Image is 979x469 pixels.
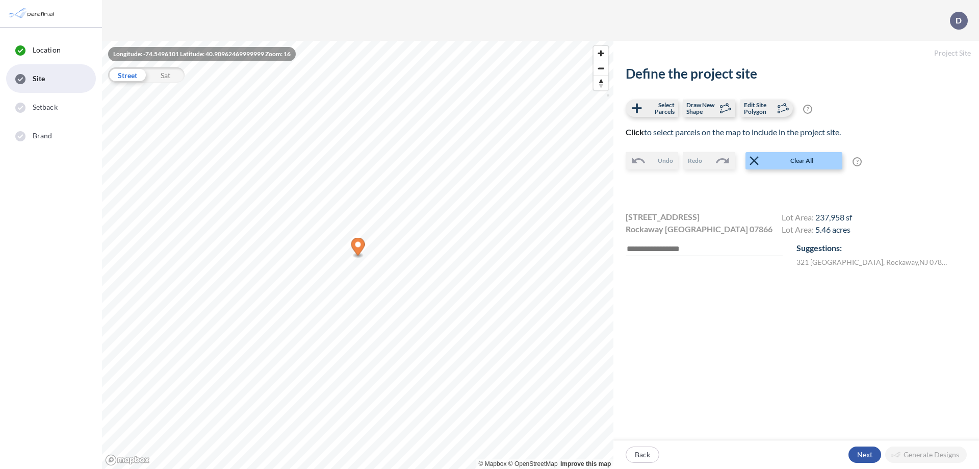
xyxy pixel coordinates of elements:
[635,450,650,460] p: Back
[782,212,852,225] h4: Lot Area:
[626,211,700,223] span: [STREET_ADDRESS]
[744,102,774,115] span: Edit Site Polygon
[762,156,841,165] span: Clear All
[626,152,678,169] button: Undo
[745,152,842,169] button: Clear All
[626,127,644,137] b: Click
[782,225,852,237] h4: Lot Area:
[146,67,185,83] div: Sat
[479,460,507,467] a: Mapbox
[8,4,57,23] img: Parafin
[796,257,950,267] label: 321 [GEOGRAPHIC_DATA] , Rockaway , NJ 07866 , US
[626,223,772,235] span: Rockaway [GEOGRAPHIC_DATA] 07866
[626,127,841,137] span: to select parcels on the map to include in the project site.
[686,102,716,115] span: Draw New Shape
[626,447,659,463] button: Back
[645,102,675,115] span: Select Parcels
[33,73,45,84] span: Site
[853,157,862,166] span: ?
[796,242,967,254] p: Suggestions:
[815,212,852,222] span: 237,958 sf
[594,76,608,90] button: Reset bearing to north
[33,45,61,55] span: Location
[594,46,608,61] button: Zoom in
[613,41,979,66] h5: Project Site
[508,460,558,467] a: OpenStreetMap
[815,225,851,234] span: 5.46 acres
[102,41,613,469] canvas: Map
[594,61,608,76] button: Zoom out
[848,447,881,463] button: Next
[105,454,150,466] a: Mapbox homepage
[683,152,735,169] button: Redo
[956,16,962,25] p: D
[803,105,812,114] span: ?
[688,156,702,165] span: Redo
[560,460,611,467] a: Improve this map
[108,47,296,61] div: Longitude: -74.5496101 Latitude: 40.90962469999999 Zoom: 16
[33,102,58,112] span: Setback
[33,131,53,141] span: Brand
[108,67,146,83] div: Street
[658,156,673,165] span: Undo
[626,66,967,82] h2: Define the project site
[351,238,365,259] div: Map marker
